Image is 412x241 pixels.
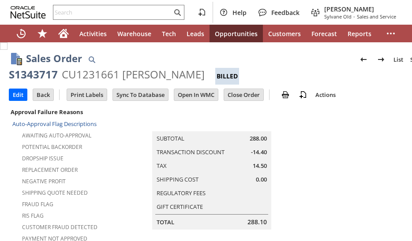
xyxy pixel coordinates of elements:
[152,117,271,131] caption: Summary
[187,30,204,38] span: Leads
[324,5,396,13] span: [PERSON_NAME]
[11,6,46,19] svg: logo
[22,212,44,219] a: RIS flag
[67,89,107,100] input: Print Labels
[9,89,27,100] input: Edit
[74,25,112,42] a: Activities
[342,25,377,42] a: Reports
[271,8,300,17] span: Feedback
[157,203,203,211] a: Gift Certificate
[253,162,267,170] span: 14.50
[162,30,176,38] span: Tech
[157,134,184,142] a: Subtotal
[157,189,206,197] a: Regulatory Fees
[324,13,352,20] span: Sylvane Old
[280,89,291,100] img: print.svg
[32,25,53,42] div: Shortcuts
[22,200,53,208] a: Fraud Flag
[157,148,225,156] a: Transaction Discount
[172,7,183,18] svg: Search
[22,189,88,197] a: Shipping Quote Needed
[62,67,205,82] div: CU1231661 [PERSON_NAME]
[157,175,199,183] a: Shipping Cost
[181,25,210,42] a: Leads
[53,7,172,18] input: Search
[22,223,97,231] a: Customer Fraud Detected
[37,28,48,39] svg: Shortcuts
[11,25,32,42] a: Recent Records
[268,30,301,38] span: Customers
[390,52,407,67] a: List
[86,54,97,65] img: Quick Find
[247,218,267,226] span: 288.10
[358,54,369,65] img: Previous
[215,30,258,38] span: Opportunities
[22,143,82,151] a: Potential Backorder
[311,30,337,38] span: Forecast
[113,89,168,100] input: Sync To Database
[79,30,107,38] span: Activities
[232,8,247,17] span: Help
[256,175,267,184] span: 0.00
[357,13,396,20] span: Sales and Service
[174,89,218,100] input: Open In WMC
[12,120,97,128] a: Auto-Approval Flag Descriptions
[33,89,53,100] input: Back
[312,91,339,99] a: Actions
[224,89,263,100] input: Close Order
[215,68,239,85] div: Billed
[22,155,64,162] a: Dropship Issue
[157,162,167,170] a: Tax
[53,25,74,42] a: Home
[9,67,58,82] div: S1343717
[157,218,174,226] a: Total
[210,25,263,42] a: Opportunities
[157,25,181,42] a: Tech
[22,132,91,139] a: Awaiting Auto-Approval
[117,30,151,38] span: Warehouse
[22,178,66,185] a: Negative Profit
[380,25,401,42] div: More menus
[9,106,104,118] div: Approval Failure Reasons
[58,28,69,39] svg: Home
[348,30,371,38] span: Reports
[298,89,308,100] img: add-record.svg
[353,13,355,20] span: -
[306,25,342,42] a: Forecast
[112,25,157,42] a: Warehouse
[251,148,267,156] span: -14.40
[263,25,306,42] a: Customers
[22,166,78,174] a: Replacement Order
[16,28,26,39] svg: Recent Records
[376,54,386,65] img: Next
[26,51,82,66] h1: Sales Order
[250,134,267,143] span: 288.00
